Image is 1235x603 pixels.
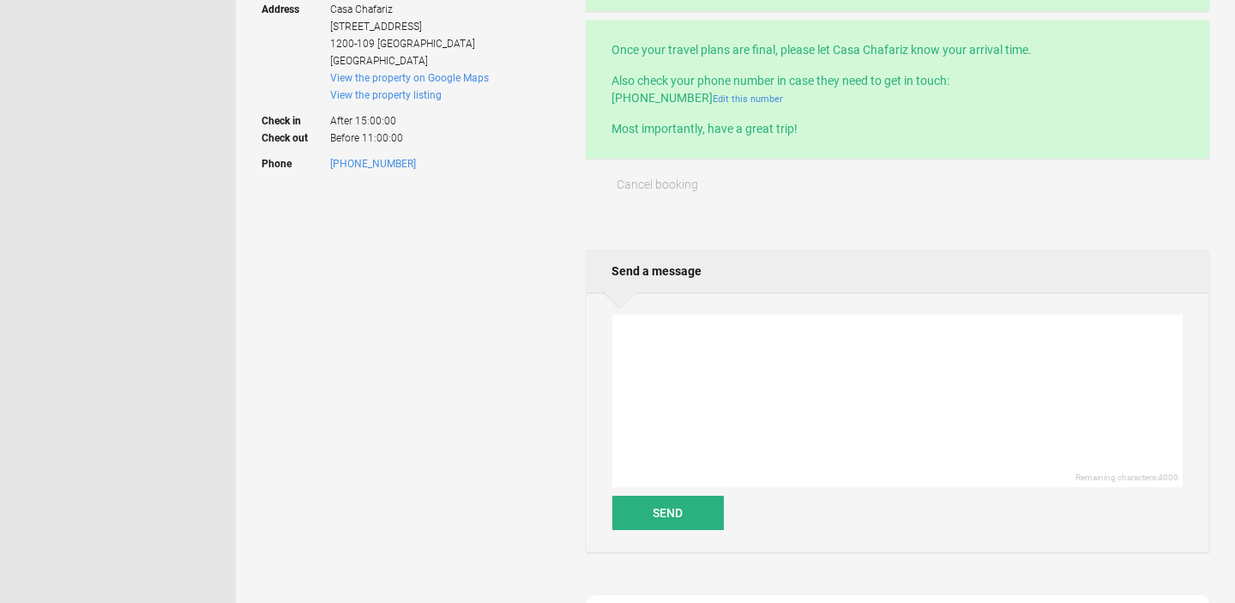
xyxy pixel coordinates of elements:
span: 1200-109 [330,38,375,50]
span: Cancel booking [617,178,698,191]
a: Edit this number [713,93,783,105]
button: Cancel booking [586,167,730,202]
h2: Send a message [586,250,1209,292]
a: View the property on Google Maps [330,72,489,84]
span: After 15:00:00 [330,104,489,130]
button: Send [612,496,724,530]
strong: Address [262,1,330,69]
span: [GEOGRAPHIC_DATA] [377,38,475,50]
span: Casa Chafariz [330,3,393,15]
p: Also check your phone number in case they need to get in touch: [PHONE_NUMBER] [611,72,1184,106]
a: [PHONE_NUMBER] [330,158,416,170]
a: View the property listing [330,89,442,101]
span: [GEOGRAPHIC_DATA] [330,55,428,67]
strong: Check in [262,104,330,130]
p: Most importantly, have a great trip! [611,120,1184,137]
strong: Check out [262,130,330,147]
p: Once your travel plans are final, please let Casa Chafariz know your arrival time. [611,41,1184,58]
span: [STREET_ADDRESS] [330,21,422,33]
span: Before 11:00:00 [330,130,489,147]
strong: Phone [262,155,330,172]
